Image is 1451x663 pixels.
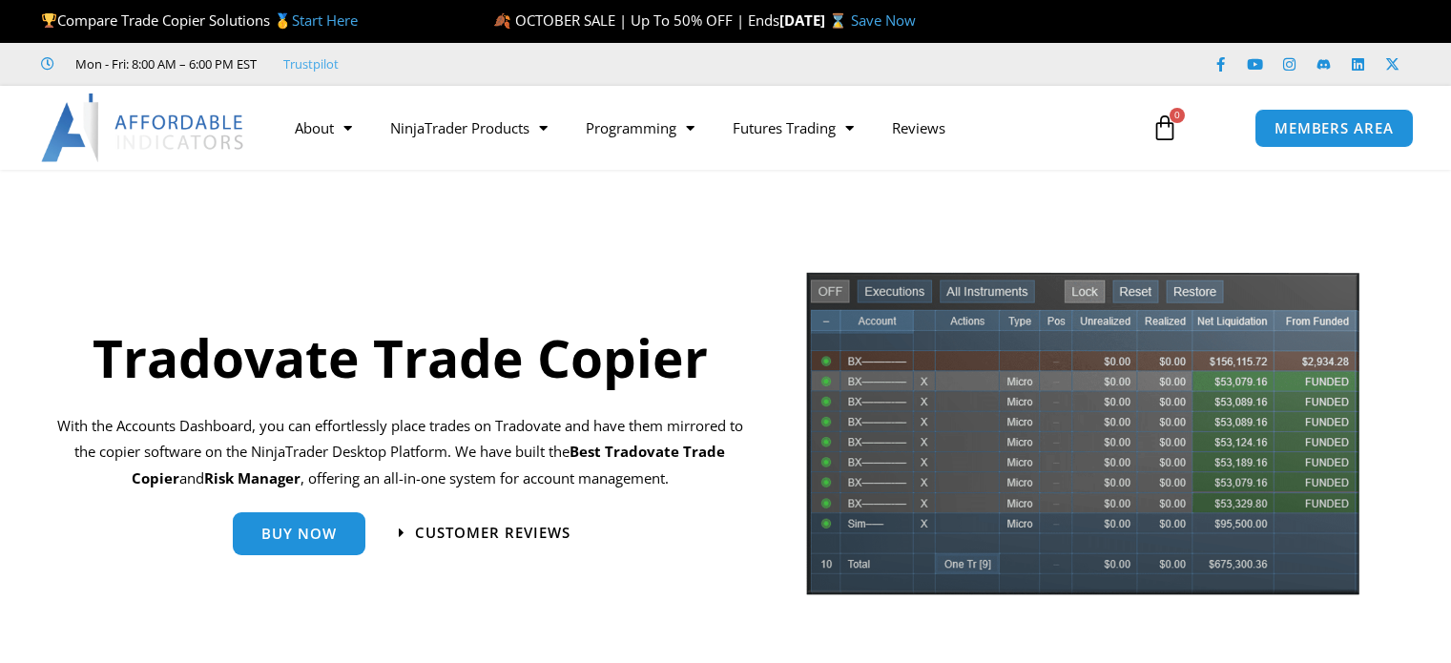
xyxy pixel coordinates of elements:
[261,527,337,541] span: Buy Now
[41,93,246,162] img: LogoAI | Affordable Indicators – NinjaTrader
[71,52,257,75] span: Mon - Fri: 8:00 AM – 6:00 PM EST
[1123,100,1207,155] a: 0
[53,413,747,493] p: With the Accounts Dashboard, you can effortlessly place trades on Tradovate and have them mirrore...
[292,10,358,30] a: Start Here
[779,10,851,30] strong: [DATE] ⌛
[53,321,747,394] h1: Tradovate Trade Copier
[804,270,1361,611] img: tradecopier | Affordable Indicators – NinjaTrader
[41,10,358,30] span: Compare Trade Copier Solutions 🥇
[276,106,371,150] a: About
[233,512,365,555] a: Buy Now
[1170,108,1185,123] span: 0
[1254,109,1414,148] a: MEMBERS AREA
[415,526,570,540] span: Customer Reviews
[873,106,964,150] a: Reviews
[567,106,714,150] a: Programming
[851,10,916,30] a: Save Now
[371,106,567,150] a: NinjaTrader Products
[276,106,1132,150] nav: Menu
[204,468,301,487] strong: Risk Manager
[1275,121,1394,135] span: MEMBERS AREA
[714,106,873,150] a: Futures Trading
[283,52,339,75] a: Trustpilot
[493,10,779,30] span: 🍂 OCTOBER SALE | Up To 50% OFF | Ends
[399,526,570,540] a: Customer Reviews
[42,13,56,28] img: 🏆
